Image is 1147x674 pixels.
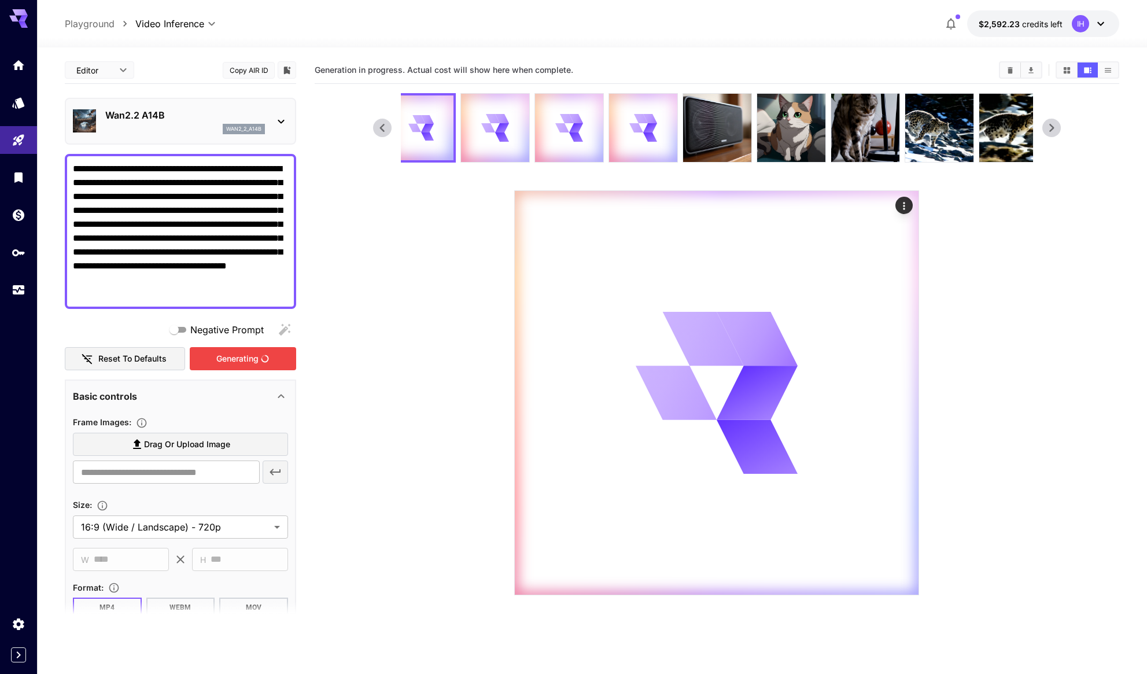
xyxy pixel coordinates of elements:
img: 9zZCI9AAAABklEQVQDAI85DBZwg+lBAAAAAElFTkSuQmCC [831,94,899,162]
div: $2,592.22817 [979,18,1063,30]
button: MOV [219,598,288,617]
a: Playground [65,17,115,31]
div: Playground [12,133,25,148]
span: 16:9 (Wide / Landscape) - 720p [81,520,270,534]
div: Usage [12,283,25,297]
img: IpOC3AAAABklEQVQDAFKvHxTSwmz5AAAAAElFTkSuQmCC [905,94,973,162]
span: Size : [73,500,92,510]
button: WEBM [146,598,215,617]
img: offEhAAAAAZJREFUAwDS81rn84cV8AAAAABJRU5ErkJggg== [979,94,1048,162]
span: Format : [73,583,104,592]
div: Models [12,95,25,110]
div: Home [12,58,25,72]
span: Video Inference [135,17,204,31]
div: Settings [12,617,25,631]
button: Show media in video view [1078,62,1098,78]
p: Basic controls [73,389,137,403]
span: credits left [1022,19,1063,29]
span: Editor [76,64,112,76]
img: CljBbAAAAAZJREFUAwBHE5nzKvaENgAAAABJRU5ErkJggg== [683,94,751,162]
span: Drag or upload image [144,437,230,452]
button: MP4 [73,598,142,617]
span: $2,592.23 [979,19,1022,29]
div: Clear AllDownload All [999,61,1042,79]
button: Upload frame images. [131,417,152,429]
button: Add to library [282,63,292,77]
div: Wallet [12,208,25,222]
button: Show media in grid view [1057,62,1077,78]
div: Basic controls [73,382,288,410]
div: Library [12,170,25,185]
p: wan2_2_a14b [226,125,261,133]
nav: breadcrumb [65,17,135,31]
img: khTAAAABklEQVQDAFiybsb3eEfxAAAAAElFTkSuQmCC [757,94,825,162]
div: Show media in grid viewShow media in video viewShow media in list view [1056,61,1119,79]
button: Show media in list view [1098,62,1118,78]
span: Generation in progress. Actual cost will show here when complete. [315,65,573,75]
span: W [81,553,89,566]
span: Negative Prompt [190,323,264,337]
button: $2,592.22817IH [967,10,1119,37]
button: Download All [1021,62,1041,78]
p: Wan2.2 A14B [105,108,265,122]
div: Wan2.2 A14Bwan2_2_a14b [73,104,288,139]
span: Frame Images : [73,417,131,427]
div: API Keys [12,245,25,260]
button: Choose the file format for the output video. [104,582,124,594]
label: Drag or upload image [73,433,288,456]
button: Clear All [1000,62,1020,78]
button: Expand sidebar [11,647,26,662]
div: Actions [895,197,913,214]
button: Reset to defaults [65,347,185,371]
span: H [200,553,206,566]
button: Adjust the dimensions of the generated image by specifying its width and height in pixels, or sel... [92,500,113,511]
button: Copy AIR ID [223,62,275,79]
div: IH [1072,15,1089,32]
